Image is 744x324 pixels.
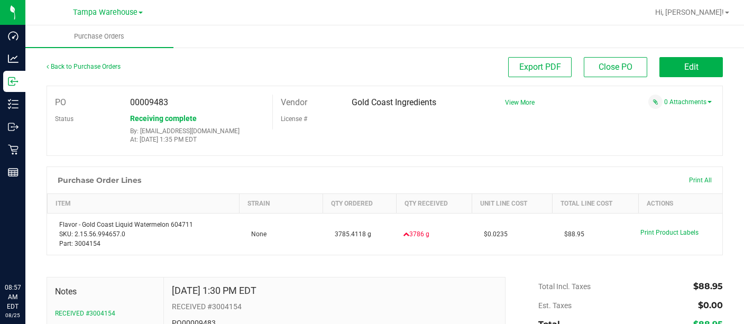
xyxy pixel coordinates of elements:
span: 3785.4118 g [329,230,371,238]
span: Notes [55,285,155,298]
span: Close PO [599,62,632,72]
a: Back to Purchase Orders [47,63,121,70]
span: Gold Coast Ingredients [352,97,436,107]
span: Est. Taxes [538,301,572,310]
th: Actions [639,194,722,214]
span: $88.95 [559,230,584,238]
p: At: [DATE] 1:35 PM EDT [130,136,264,143]
inline-svg: Inbound [8,76,19,87]
span: $0.0235 [479,230,508,238]
span: $0.00 [698,300,723,310]
span: Print Product Labels [640,229,699,236]
button: RECEIVED #3004154 [55,309,115,318]
th: Item [48,194,240,214]
iframe: Resource center [11,239,42,271]
a: Purchase Orders [25,25,173,48]
button: Edit [659,57,723,77]
button: Export PDF [508,57,572,77]
inline-svg: Inventory [8,99,19,109]
button: Close PO [584,57,647,77]
label: PO [55,95,66,110]
span: Attach a document [648,95,663,109]
iframe: Resource center unread badge [31,238,44,251]
label: License # [281,111,307,127]
span: Total Incl. Taxes [538,282,591,291]
th: Unit Line Cost [472,194,553,214]
span: Tampa Warehouse [73,8,137,17]
p: By: [EMAIL_ADDRESS][DOMAIN_NAME] [130,127,264,135]
p: 08:57 AM EDT [5,283,21,311]
a: View More [505,99,535,106]
th: Qty Ordered [323,194,397,214]
span: Hi, [PERSON_NAME]! [655,8,724,16]
th: Total Line Cost [553,194,639,214]
p: 08/25 [5,311,21,319]
inline-svg: Outbound [8,122,19,132]
span: Print All [689,177,712,184]
th: Qty Received [397,194,472,214]
inline-svg: Analytics [8,53,19,64]
span: Purchase Orders [60,32,139,41]
p: RECEIVED #3004154 [172,301,497,312]
span: Edit [684,62,699,72]
a: 0 Attachments [664,98,712,106]
th: Strain [240,194,323,214]
inline-svg: Reports [8,167,19,178]
label: Vendor [281,95,307,110]
h1: Purchase Order Lines [58,176,141,184]
span: Receiving complete [130,114,197,123]
span: $88.95 [693,281,723,291]
div: Flavor - Gold Coast Liquid Watermelon 604711 SKU: 2.15.56.994657.0 Part: 3004154 [54,220,233,248]
inline-svg: Retail [8,144,19,155]
inline-svg: Dashboard [8,31,19,41]
h4: [DATE] 1:30 PM EDT [172,285,256,296]
span: Export PDF [519,62,561,72]
label: Status [55,111,74,127]
span: None [246,230,267,238]
span: 00009483 [130,97,168,107]
span: 3786 g [403,229,429,239]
